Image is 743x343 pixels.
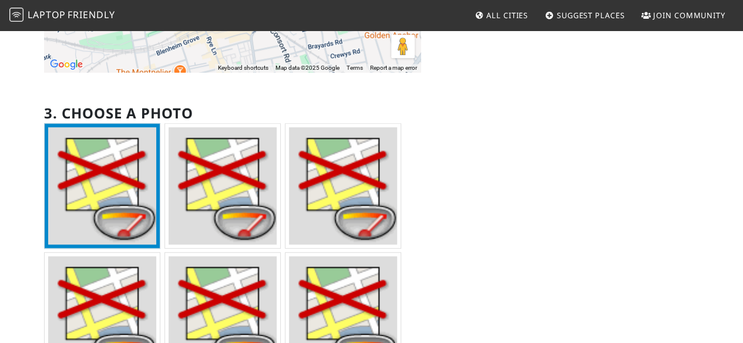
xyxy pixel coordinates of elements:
span: Map data ©2025 Google [275,64,339,71]
img: LaptopFriendly [9,8,23,22]
img: PhotoService.GetPhoto [169,127,277,244]
a: LaptopFriendly LaptopFriendly [9,5,115,26]
a: Open this area in Google Maps (opens a new window) [47,57,86,72]
span: Laptop [28,8,66,21]
a: Join Community [637,5,730,26]
span: Join Community [653,10,725,21]
span: Friendly [68,8,115,21]
a: All Cities [470,5,533,26]
span: Suggest Places [557,10,625,21]
img: PhotoService.GetPhoto [289,127,398,244]
img: PhotoService.GetPhoto [48,127,157,244]
a: Suggest Places [540,5,630,26]
span: All Cities [486,10,528,21]
a: Report a map error [370,64,417,71]
img: Google [47,57,86,72]
h2: 3. Choose a photo [44,105,193,122]
button: Keyboard shortcuts [218,64,268,72]
button: Drag Pegman onto the map to open Street View [391,35,415,58]
a: Terms (opens in new tab) [347,64,363,71]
